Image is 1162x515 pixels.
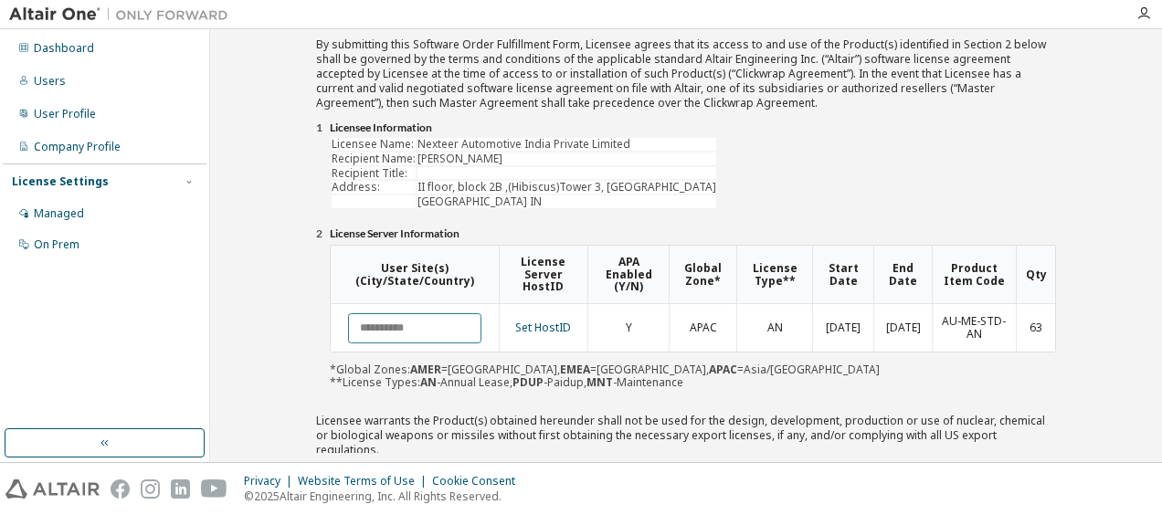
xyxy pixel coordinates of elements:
[669,304,736,352] td: APAC
[34,140,121,154] div: Company Profile
[586,374,613,390] b: MNT
[1016,304,1055,352] td: 63
[873,246,932,304] th: End Date
[709,362,737,377] b: APAC
[587,246,670,304] th: APA Enabled (Y/N)
[330,121,1056,136] li: Licensee Information
[332,138,416,151] td: Licensee Name:
[417,181,716,194] td: II floor, block 2B ,(Hibiscus)Tower 3, [GEOGRAPHIC_DATA]
[432,474,526,489] div: Cookie Consent
[669,246,736,304] th: Global Zone*
[417,152,716,165] td: [PERSON_NAME]
[560,362,590,377] b: EMEA
[417,138,716,151] td: Nexteer Automotive India Private Limited
[330,227,1056,242] li: License Server Information
[244,489,526,504] p: © 2025 Altair Engineering, Inc. All Rights Reserved.
[244,474,298,489] div: Privacy
[201,479,227,499] img: youtube.svg
[330,245,1056,389] div: *Global Zones: =[GEOGRAPHIC_DATA], =[GEOGRAPHIC_DATA], =Asia/[GEOGRAPHIC_DATA] **License Types: -...
[111,479,130,499] img: facebook.svg
[587,304,670,352] td: Y
[932,304,1016,352] td: AU-ME-STD-AN
[332,181,416,194] td: Address:
[512,374,544,390] b: PDUP
[331,246,499,304] th: User Site(s) (City/State/Country)
[5,479,100,499] img: altair_logo.svg
[515,320,571,335] a: Set HostID
[298,474,432,489] div: Website Terms of Use
[499,246,587,304] th: License Server HostID
[34,74,66,89] div: Users
[410,362,441,377] b: AMER
[332,152,416,165] td: Recipient Name:
[812,246,873,304] th: Start Date
[9,5,238,24] img: Altair One
[736,304,813,352] td: AN
[34,206,84,221] div: Managed
[12,174,109,189] div: License Settings
[812,304,873,352] td: [DATE]
[332,167,416,180] td: Recipient Title:
[34,107,96,121] div: User Profile
[1016,246,1055,304] th: Qty
[34,41,94,56] div: Dashboard
[171,479,190,499] img: linkedin.svg
[736,246,813,304] th: License Type**
[873,304,932,352] td: [DATE]
[34,237,79,252] div: On Prem
[141,479,160,499] img: instagram.svg
[420,374,437,390] b: AN
[932,246,1016,304] th: Product Item Code
[417,195,716,208] td: [GEOGRAPHIC_DATA] IN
